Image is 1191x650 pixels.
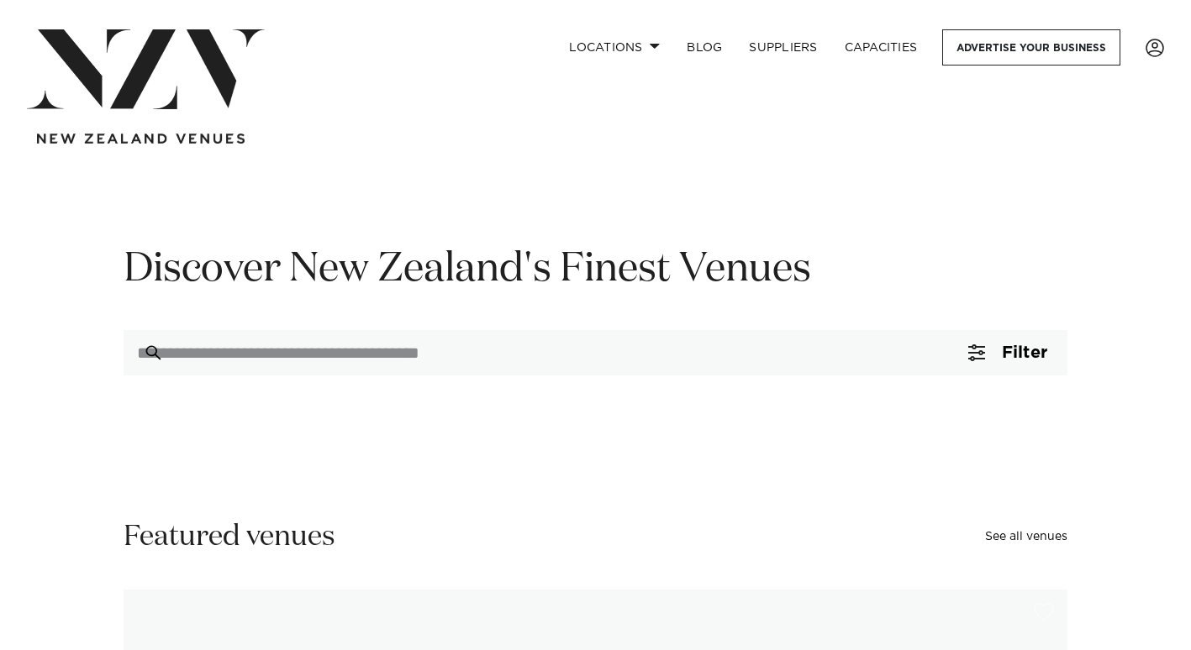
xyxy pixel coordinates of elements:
[37,134,245,144] img: new-zealand-venues-text.png
[942,29,1120,66] a: Advertise your business
[124,518,335,556] h2: Featured venues
[673,29,735,66] a: BLOG
[948,330,1067,375] button: Filter
[124,244,1067,296] h1: Discover New Zealand's Finest Venues
[1002,344,1047,361] span: Filter
[556,29,673,66] a: Locations
[831,29,931,66] a: Capacities
[985,531,1067,543] a: See all venues
[735,29,830,66] a: SUPPLIERS
[27,29,265,109] img: nzv-logo.png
